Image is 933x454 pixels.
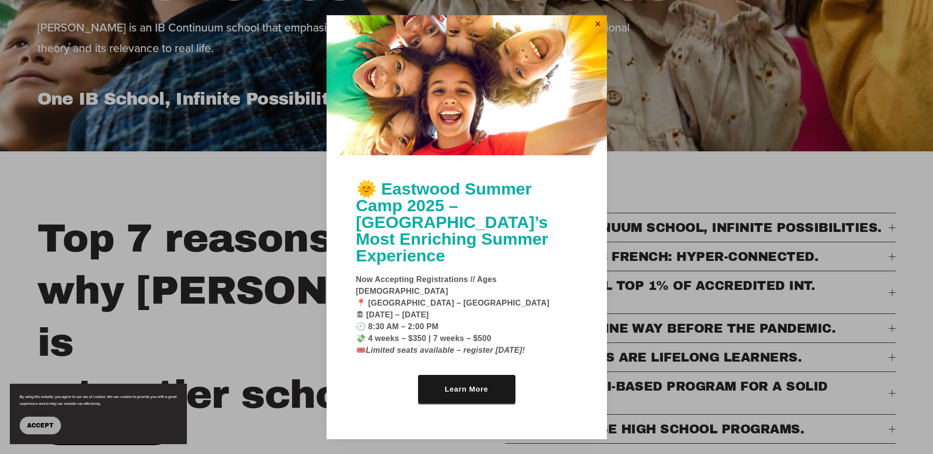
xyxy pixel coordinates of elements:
em: Limited seats available – register [DATE]! [366,346,525,354]
a: Close [591,17,605,32]
section: Cookie banner [10,384,187,444]
p: By using this website, you agree to our use of cookies. We use cookies to provide you with a grea... [20,394,177,407]
span: Accept [27,422,54,429]
h1: 🌞 Eastwood Summer Camp 2025 – [GEOGRAPHIC_DATA]’s Most Enriching Summer Experience [356,180,577,264]
strong: Now Accepting Registrations // Ages [DEMOGRAPHIC_DATA] 📍 [GEOGRAPHIC_DATA] – [GEOGRAPHIC_DATA] 🗓 ... [356,275,550,354]
button: Accept [20,417,61,434]
a: Learn More [418,375,515,403]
